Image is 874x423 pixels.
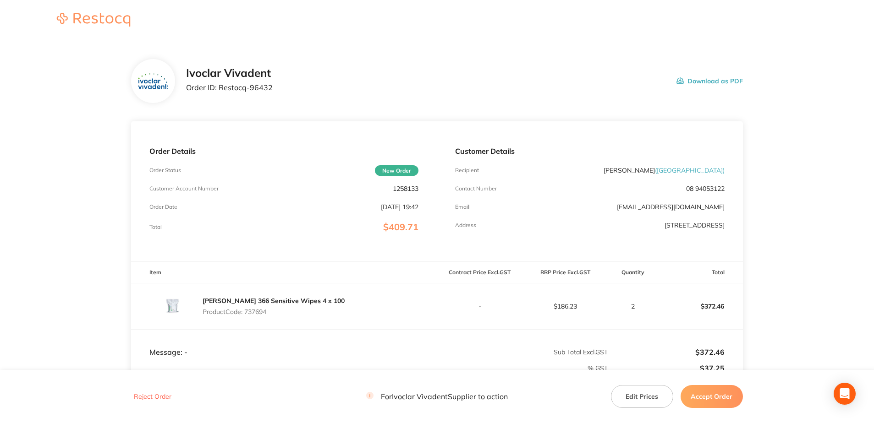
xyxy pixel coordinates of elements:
p: Total [149,224,162,230]
p: 08 94053122 [686,185,725,192]
p: Customer Details [455,147,724,155]
p: % GST [132,364,608,372]
button: Accept Order [681,385,743,408]
th: Item [131,262,437,283]
p: - [437,303,522,310]
p: Order Details [149,147,418,155]
button: Edit Prices [611,385,673,408]
p: Contact Number [455,185,497,192]
p: Order Status [149,167,181,174]
button: Download as PDF [676,67,743,95]
p: Recipient [455,167,479,174]
span: New Order [375,165,418,176]
img: ZTZpajdpOQ [138,73,168,89]
span: $409.71 [383,221,418,233]
a: Restocq logo [48,13,139,28]
p: Order Date [149,204,177,210]
img: Restocq logo [48,13,139,27]
span: ( [GEOGRAPHIC_DATA] ) [655,166,725,174]
p: [STREET_ADDRESS] [665,222,725,229]
p: Emaill [455,204,471,210]
td: Message: - [131,329,437,357]
th: RRP Price Excl. GST [522,262,608,283]
img: YTIzdnNhYQ [149,283,195,329]
a: [PERSON_NAME] 366 Sensitive Wipes 4 x 100 [203,297,345,305]
p: For Ivoclar Vivadent Supplier to action [366,392,508,401]
p: $37.25 [609,364,725,372]
a: [EMAIL_ADDRESS][DOMAIN_NAME] [617,203,725,211]
p: [DATE] 19:42 [381,203,418,211]
p: 2 [609,303,657,310]
th: Total [657,262,743,283]
p: Sub Total Excl. GST [437,348,608,356]
p: 1258133 [393,185,418,192]
p: Customer Account Number [149,185,219,192]
p: $372.46 [609,348,725,356]
div: Open Intercom Messenger [834,383,856,405]
p: [PERSON_NAME] [604,167,725,174]
p: $372.46 [658,295,742,317]
th: Quantity [608,262,657,283]
h2: Ivoclar Vivadent [186,67,273,80]
button: Reject Order [131,393,174,401]
p: Address [455,222,476,228]
p: Order ID: Restocq- 96432 [186,83,273,92]
p: Product Code: 737694 [203,308,345,315]
th: Contract Price Excl. GST [437,262,522,283]
p: $186.23 [523,303,608,310]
